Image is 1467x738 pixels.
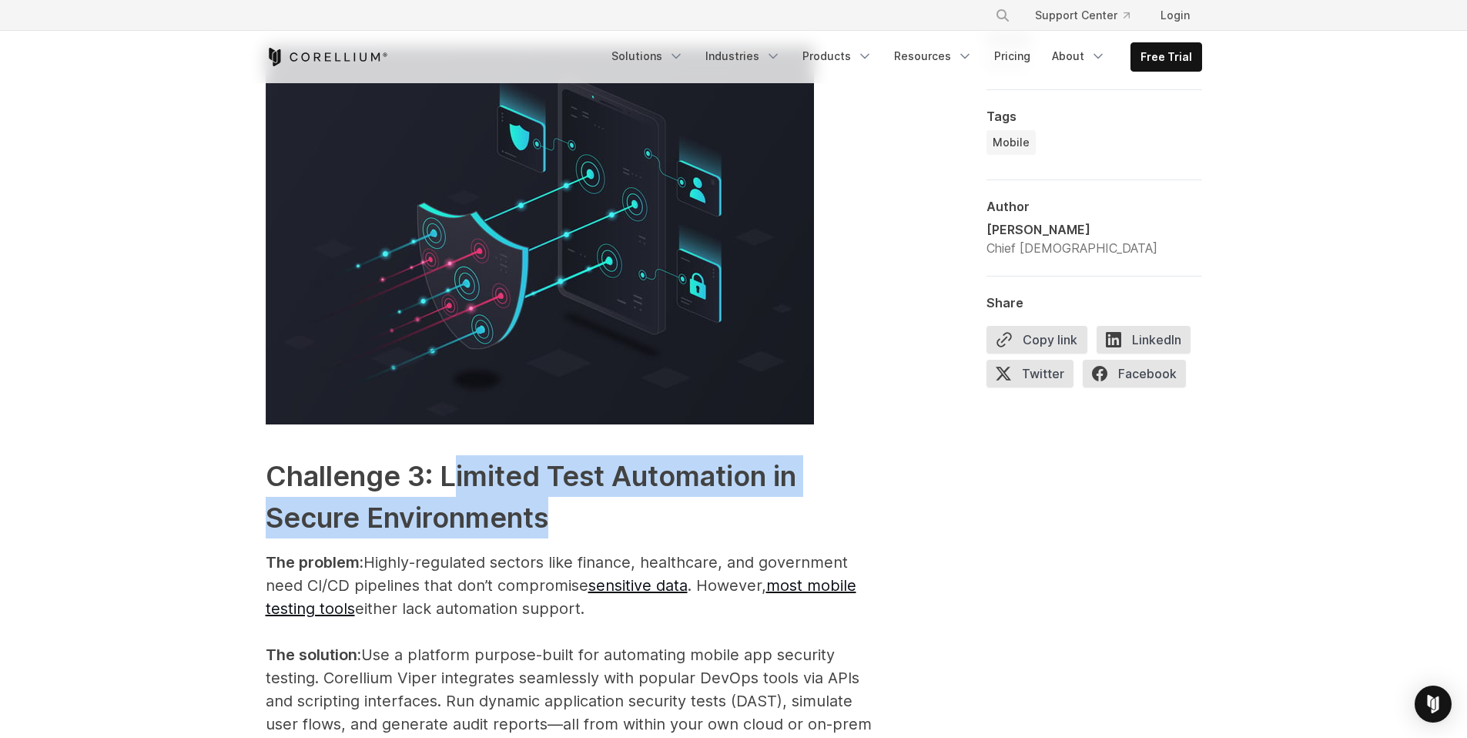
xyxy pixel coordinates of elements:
button: Copy link [986,326,1087,354]
a: About [1043,42,1115,70]
a: Facebook [1083,360,1195,394]
a: sensitive data [588,576,688,595]
span: LinkedIn [1097,326,1191,354]
div: Author [986,199,1202,214]
div: Tags [986,109,1202,124]
span: Mobile [993,135,1030,150]
span: Facebook [1083,360,1186,387]
a: LinkedIn [1097,326,1200,360]
div: Chief [DEMOGRAPHIC_DATA] [986,239,1157,257]
a: Login [1148,2,1202,29]
div: Open Intercom Messenger [1415,686,1452,723]
img: Illustration of a mobile device protected by a digital shield, representing layered mobile app se... [266,46,814,424]
a: Free Trial [1131,43,1201,71]
a: Solutions [602,42,693,70]
span: The problem: [266,553,363,572]
span: Twitter [986,360,1073,387]
a: Mobile [986,130,1036,155]
div: Share [986,295,1202,310]
a: Support Center [1023,2,1142,29]
a: Products [793,42,882,70]
button: Search [989,2,1017,29]
div: Navigation Menu [976,2,1202,29]
h3: Challenge 3: Limited Test Automation in Secure Environments [266,455,882,538]
a: Corellium Home [266,48,388,66]
span: The solution: [266,646,361,664]
a: Industries [696,42,790,70]
a: Resources [885,42,982,70]
div: [PERSON_NAME] [986,220,1157,239]
a: Twitter [986,360,1083,394]
div: Navigation Menu [602,42,1202,72]
a: Pricing [985,42,1040,70]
